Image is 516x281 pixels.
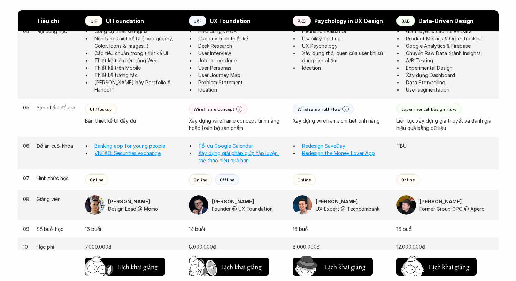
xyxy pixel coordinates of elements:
p: UXF [194,18,202,23]
p: UI Mockup [90,107,112,111]
p: User segmentation [406,86,493,93]
p: Liên tục xây dựng giả thuyết và đánh giá hiệu quả bằng dữ liệu [396,117,493,132]
p: Chuyển Raw Data thành Insights [406,49,493,57]
button: Lịch khai giảng [293,258,373,276]
strong: [PERSON_NAME] [419,198,462,204]
strong: [PERSON_NAME] [212,198,254,204]
p: Xây dựng wireframe concept tính năng hoặc toàn bộ sản phẩm [189,117,286,132]
p: Desk Research [198,42,286,49]
a: Banking app for young people [94,143,165,149]
p: Học phí [37,243,78,250]
p: 10 [23,243,30,250]
p: Usability Testing [302,35,390,42]
p: 14 buổi [189,225,286,233]
p: User Journey Map [198,71,286,79]
p: 7.000.000đ [85,243,182,250]
p: Ideation [198,86,286,93]
p: Thiết kế trên Mobile [94,64,182,71]
p: 16 buổi [293,225,390,233]
a: Lịch khai giảng [85,255,165,276]
p: Google Analytics & Firebase [406,42,493,49]
p: Wireframe Full Flow [298,107,341,111]
p: Thiết kế tương tác [94,71,182,79]
p: Xây dựng thói quen của user khi sử dụng sản phẩm [302,49,390,64]
p: Xây dựng Dashboard [406,71,493,79]
p: Former Group CPO @ Apero [419,205,493,212]
strong: Data-Driven Design [418,17,473,24]
p: Các tiêu chuẩn trong thiết kế UI [94,49,182,57]
button: Lịch khai giảng [189,258,269,276]
p: 16 buổi [396,225,493,233]
p: 16 buổi [85,225,182,233]
p: Design Lead @ Momo [108,205,182,212]
p: 8.000.000đ [293,243,390,250]
p: UX Expert @ Techcombank [316,205,390,212]
strong: [PERSON_NAME] [108,198,150,204]
p: Online [90,177,103,182]
p: User Interview [198,49,286,57]
p: Giảng viên [37,195,78,203]
p: Sản phẩm đầu ra [37,104,78,111]
button: Lịch khai giảng [85,258,165,276]
p: Bản thiết kế UI đầy đủ [85,117,182,124]
p: 08 [23,195,30,203]
h5: Lịch khai giảng [220,262,262,272]
a: Tối ưu Google Calendar [198,143,253,149]
p: TBU [396,142,493,149]
a: VNFXO: Securities exchange [94,150,161,156]
p: 09 [23,225,30,233]
p: Các quy trình thiết kế [198,35,286,42]
button: Lịch khai giảng [396,258,477,276]
h5: Lịch khai giảng [116,262,158,272]
p: Experimental Design [406,64,493,71]
p: Online [194,177,207,182]
p: Online [401,177,415,182]
p: Offline [220,177,234,182]
p: 05 [23,104,30,111]
p: Thiết kế trên nền tảng Web [94,57,182,64]
p: 12.000.000đ [396,243,493,250]
p: Nền tảng thiết kế UI (Typography, Color, Icons & Images...) [94,35,182,49]
a: Lịch khai giảng [189,255,269,276]
p: Job-to-be-done [198,57,286,64]
strong: UI Foundation [106,17,144,24]
h5: Lịch khai giảng [428,262,470,272]
p: PXD [298,18,306,23]
h5: Lịch khai giảng [324,262,366,272]
strong: Tiêu chí [37,17,59,24]
p: 06 [23,142,30,149]
a: Redesign SaveDay [302,143,345,149]
p: UIF [91,18,97,23]
p: User Personas [198,64,286,71]
strong: [PERSON_NAME] [316,198,358,204]
p: Hình thức học [37,174,78,182]
p: Xây dựng wireframe chi tiết tính năng [293,117,390,124]
p: Founder @ UX Foundation [212,205,286,212]
p: Product Metrics & Order tracking [406,35,493,42]
p: Problem Statement [198,79,286,86]
p: Wireframe Concept [194,107,234,111]
p: Online [298,177,311,182]
p: Ideation [302,64,390,71]
strong: UX Foundation [210,17,251,24]
p: Số buổi học [37,225,78,233]
p: Đồ án cuối khóa [37,142,78,149]
a: Redesign the Money Lover App [302,150,375,156]
a: Lịch khai giảng [293,255,373,276]
p: Data Storytelling [406,79,493,86]
p: UX Psychology [302,42,390,49]
strong: Psychology in UX Design [314,17,383,24]
p: A/B Testing [406,57,493,64]
p: [PERSON_NAME] bày Portfolio & Handoff [94,79,182,93]
p: Experimental Design Flow [401,107,456,111]
p: DAD [401,18,410,23]
p: 07 [23,174,30,182]
a: Lịch khai giảng [396,255,477,276]
a: Xây dựng giải pháp giúp tập luyện thể thao hiệu quả hơn [198,150,279,163]
p: 8.000.000đ [189,243,286,250]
